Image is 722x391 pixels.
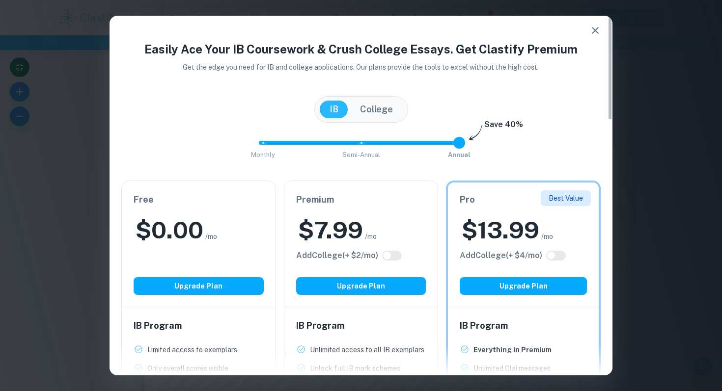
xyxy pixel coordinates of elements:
span: Semi-Annual [342,151,380,158]
h6: IB Program [134,319,264,333]
h2: $ 13.99 [462,214,539,246]
h6: Pro [460,193,587,207]
span: Annual [448,151,471,158]
span: /mo [205,231,217,242]
h2: $ 0.00 [136,214,203,246]
h6: Click to see all the additional College features. [296,250,378,261]
h6: Save 40% [484,119,523,135]
p: Get the edge you need for IB and college applications. Our plans provide the tools to excel witho... [169,62,553,73]
button: Upgrade Plan [296,277,426,295]
span: /mo [365,231,377,242]
button: Upgrade Plan [134,277,264,295]
h6: Premium [296,193,426,207]
button: IB [320,101,348,118]
h6: Free [134,193,264,207]
h6: Click to see all the additional College features. [460,250,542,261]
h4: Easily Ace Your IB Coursework & Crush College Essays. Get Clastify Premium [121,40,601,58]
h6: IB Program [460,319,587,333]
p: Best Value [549,193,583,204]
h6: IB Program [296,319,426,333]
span: Monthly [251,151,275,158]
button: Upgrade Plan [460,277,587,295]
img: subscription-arrow.svg [469,125,482,141]
span: /mo [541,231,553,242]
button: College [350,101,403,118]
h2: $ 7.99 [298,214,363,246]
